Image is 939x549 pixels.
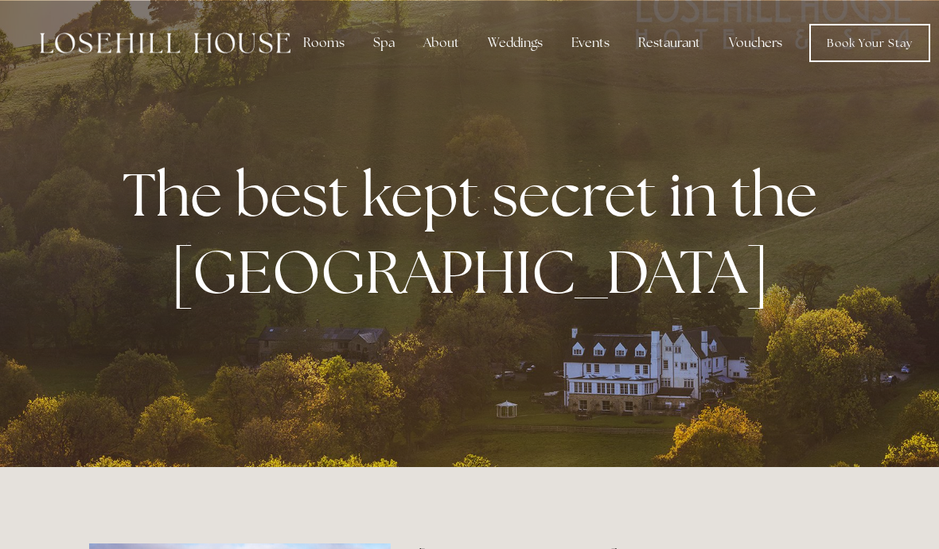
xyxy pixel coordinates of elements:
[625,27,713,59] div: Restaurant
[559,27,622,59] div: Events
[411,27,472,59] div: About
[809,24,930,62] a: Book Your Stay
[40,33,290,53] img: Losehill House
[360,27,407,59] div: Spa
[290,27,357,59] div: Rooms
[475,27,555,59] div: Weddings
[123,155,830,311] strong: The best kept secret in the [GEOGRAPHIC_DATA]
[716,27,795,59] a: Vouchers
